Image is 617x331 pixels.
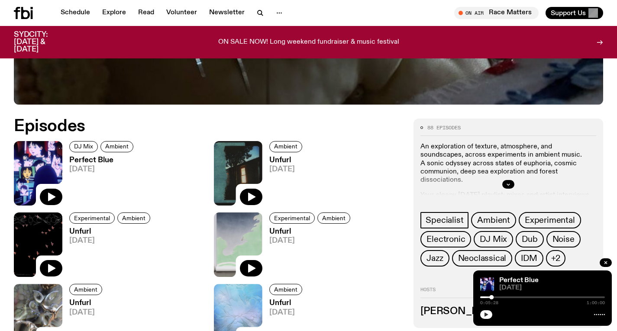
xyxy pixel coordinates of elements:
span: DJ Mix [480,235,507,244]
h2: Episodes [14,119,403,134]
h3: [PERSON_NAME] [420,307,596,316]
a: Experimental [519,212,581,228]
a: Jazz [420,250,449,267]
a: Ambient [100,141,133,152]
a: Read [133,7,159,19]
span: Noise [552,235,575,244]
h3: Unfurl [269,228,353,235]
a: Dub [516,231,543,247]
h3: Unfurl [269,299,305,307]
a: IDM [515,250,543,267]
span: Ambient [274,286,297,293]
a: Explore [97,7,131,19]
h3: Perfect Blue [69,157,136,164]
a: Unfurl[DATE] [262,228,353,277]
span: [DATE] [69,237,153,244]
span: Dub [522,235,537,244]
a: Unfurl[DATE] [262,157,305,206]
a: Neoclassical [452,250,513,267]
span: Ambient [477,215,510,225]
span: Ambient [322,215,346,221]
h3: Unfurl [69,299,105,307]
h3: SYDCITY: [DATE] & [DATE] [14,31,69,53]
span: 88 episodes [427,125,461,130]
a: Ambient [117,212,150,224]
span: Ambient [122,215,145,221]
a: Newsletter [204,7,250,19]
span: Electronic [426,235,465,244]
a: Electronic [420,231,471,247]
span: [DATE] [69,309,105,316]
span: Specialist [426,215,463,225]
span: 0:05:28 [480,301,498,305]
p: ON SALE NOW! Long weekend fundraiser & music festival [218,39,399,46]
span: DJ Mix [74,143,93,150]
span: 1:00:00 [587,301,605,305]
span: [DATE] [269,309,305,316]
span: [DATE] [269,237,353,244]
a: Specialist [420,212,468,228]
a: Ambient [317,212,350,224]
a: Schedule [55,7,95,19]
a: Unfurl[DATE] [62,228,153,277]
span: [DATE] [499,285,605,291]
a: Ambient [269,284,302,295]
span: Experimental [525,215,575,225]
span: Ambient [274,143,297,150]
span: Jazz [426,254,443,263]
span: Ambient [105,143,129,150]
span: Ambient [74,286,97,293]
button: On AirRace Matters [454,7,539,19]
a: Ambient [69,284,102,295]
a: DJ Mix [474,231,513,247]
p: An exploration of texture, atmosphere, and soundscapes, across experiments in ambient music. A so... [420,143,596,184]
span: Experimental [74,215,110,221]
h2: Hosts [420,287,596,298]
span: Experimental [274,215,310,221]
a: Experimental [269,212,315,224]
button: +2 [546,250,566,267]
span: IDM [521,254,537,263]
a: Perfect Blue[DATE] [62,157,136,206]
h3: Unfurl [69,228,153,235]
a: Perfect Blue [499,277,539,284]
span: Support Us [551,9,586,17]
a: Ambient [269,141,302,152]
a: Ambient [471,212,516,228]
span: [DATE] [269,166,305,173]
span: [DATE] [69,166,136,173]
a: Volunteer [161,7,202,19]
button: Support Us [546,7,603,19]
h3: Unfurl [269,157,305,164]
a: DJ Mix [69,141,98,152]
span: +2 [551,254,561,263]
a: Experimental [69,212,115,224]
span: Neoclassical [458,254,507,263]
a: Noise [546,231,581,247]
